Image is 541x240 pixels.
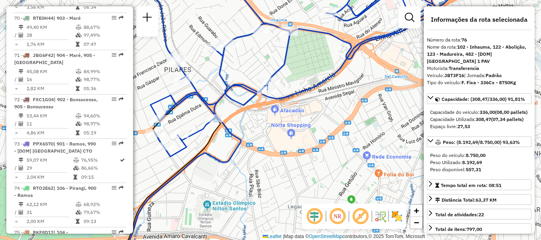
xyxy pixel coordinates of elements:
em: Opções [112,53,116,57]
i: % de utilização do peso [76,113,82,118]
td: 06:34 [83,3,123,11]
img: Fluxo de ruas [374,210,387,223]
td: / [14,164,18,172]
strong: (08,00 pallets) [495,109,528,115]
span: | 901 - Ramos, 990 - [DOM] [GEOGRAPHIC_DATA] CTO [14,141,96,154]
span: RKF8D12 [33,229,53,235]
strong: (07,34 pallets) [491,116,524,122]
span: Tempo total em rota: 08:51 [441,182,501,188]
span: Ocultar deslocamento [305,207,324,226]
a: Tempo total em rota: 08:51 [427,180,531,190]
td: 94,60% [83,112,123,120]
td: 05:36 [83,85,123,93]
em: Rota exportada [119,15,124,20]
span: | 902 - Bonsucesso, 905 - Bonsucesso [14,96,98,110]
i: Tempo total em rota [76,42,80,47]
a: Zoom in [410,205,422,217]
span: Ocultar NR [328,207,347,226]
span: | 106 - Pirangi, 900 - Ramos [14,185,96,198]
div: Capacidade Utilizada: [430,116,528,123]
td: 2,00 KM [26,217,75,225]
td: / [14,120,18,128]
em: Rota exportada [119,185,124,190]
td: 49,40 KM [26,23,75,31]
td: 28 [26,31,75,39]
a: Capacidade: (308,47/336,00) 91,81% [427,93,531,104]
span: Exibir rótulo [351,207,370,226]
span: FXC1G04 [33,96,54,102]
span: − [414,217,419,227]
td: 05:19 [83,129,123,137]
em: Opções [112,230,116,234]
div: Espaço livre: [430,123,528,130]
td: 3,56 KM [26,3,75,11]
em: Opções [112,15,116,20]
img: Exibir/Ocultar setores [391,210,403,223]
td: 2,82 KM [26,85,75,93]
strong: 336,00 [480,109,495,115]
i: % de utilização da cubagem [73,166,79,170]
td: 4,86 KM [26,129,75,137]
a: Total de atividades:22 [427,209,531,219]
strong: JBT3F16 [444,72,464,78]
a: Total de itens:797,00 [427,223,531,234]
span: Capacidade: (308,47/336,00) 91,81% [442,96,525,102]
i: Total de Atividades [19,121,23,126]
em: Rota exportada [119,53,124,57]
div: Peso: (8.192,69/8.750,00) 93,63% [427,149,531,176]
i: Distância Total [19,158,23,163]
a: Zoom out [410,217,422,229]
span: PPX6570 [33,141,53,147]
div: Número da rota: [427,36,531,43]
em: Rota exportada [119,141,124,146]
i: Distância Total [19,69,23,74]
span: 70 - [14,15,81,21]
strong: Transferencia [449,65,479,71]
td: / [14,31,18,39]
em: Rota exportada [119,230,124,234]
td: 79,67% [83,208,123,216]
td: 98,97% [83,120,123,128]
strong: 76 [461,37,467,43]
i: % de utilização da cubagem [76,77,82,82]
span: | 904 - Maré, 905 - [GEOGRAPHIC_DATA] [14,52,95,65]
span: + [414,206,419,215]
em: Opções [112,185,116,190]
h4: Informações da rota selecionada [427,16,531,23]
td: 76,95% [81,156,119,164]
div: Capacidade do veículo: [430,109,528,116]
i: Total de Atividades [19,77,23,82]
td: 97,49% [83,31,123,39]
i: Tempo total em rota [76,219,80,224]
span: | 903 - Maré [53,15,81,21]
td: 07:47 [83,40,123,48]
span: | [283,234,284,239]
i: % de utilização da cubagem [76,210,82,215]
td: 84,99% [83,68,123,76]
i: Distância Total [19,25,23,30]
div: Veículo: [427,72,531,79]
span: Peso: (8.192,69/8.750,00) 93,63% [443,139,520,145]
a: Exibir filtros [402,9,417,25]
td: 53,44 KM [26,112,75,120]
td: 86,66% [81,164,119,172]
div: Peso disponível: [430,166,528,173]
a: Nova sessão e pesquisa [139,9,155,27]
td: 09:15 [81,173,119,181]
div: Map data © contributors,© 2025 TomTom, Microsoft [261,233,427,240]
span: JBG6F42 [33,52,53,58]
a: OpenStreetMap [309,234,343,239]
td: = [14,173,18,181]
span: 72 - [14,96,98,110]
span: Total de atividades: [435,212,484,217]
strong: Padrão [486,72,502,78]
i: Total de Atividades [19,166,23,170]
em: Opções [112,97,116,102]
td: 62,12 KM [26,200,75,208]
td: 68,92% [83,200,123,208]
div: Peso Utilizado: [430,159,528,166]
td: = [14,85,18,93]
td: 98,77% [83,76,123,83]
strong: 8.192,69 [462,159,482,165]
td: / [14,208,18,216]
